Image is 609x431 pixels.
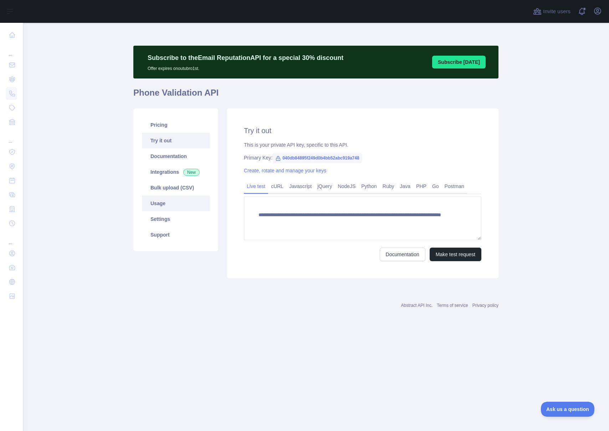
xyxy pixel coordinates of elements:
h2: Try it out [244,126,481,136]
span: Invite users [543,7,570,16]
a: Go [429,181,442,192]
p: Offer expires on outubro 1st. [148,63,343,71]
button: Make test request [430,248,481,261]
a: Javascript [286,181,314,192]
a: Bulk upload (CSV) [142,180,210,196]
a: NodeJS [335,181,358,192]
a: Create, rotate and manage your keys [244,168,326,173]
div: Primary Key: [244,154,481,161]
div: ... [6,231,17,245]
button: Invite users [532,6,572,17]
iframe: Toggle Customer Support [541,402,595,417]
a: Settings [142,211,210,227]
a: Privacy policy [472,303,498,308]
a: cURL [268,181,286,192]
a: Integrations New [142,164,210,180]
a: Postman [442,181,467,192]
a: Documentation [380,248,425,261]
a: Abstract API Inc. [401,303,433,308]
h1: Phone Validation API [133,87,498,104]
a: Try it out [142,133,210,148]
span: 040db84895f249d0b4bb52abc919a748 [272,153,362,163]
div: This is your private API key, specific to this API. [244,141,481,148]
button: Subscribe [DATE] [432,56,486,69]
a: Documentation [142,148,210,164]
a: Java [397,181,414,192]
a: Usage [142,196,210,211]
span: New [183,169,200,176]
a: Terms of service [437,303,468,308]
div: ... [6,43,17,57]
a: Live test [244,181,268,192]
div: ... [6,130,17,144]
a: jQuery [314,181,335,192]
a: PHP [413,181,429,192]
p: Subscribe to the Email Reputation API for a special 30 % discount [148,53,343,63]
a: Support [142,227,210,243]
a: Pricing [142,117,210,133]
a: Ruby [380,181,397,192]
a: Python [358,181,380,192]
